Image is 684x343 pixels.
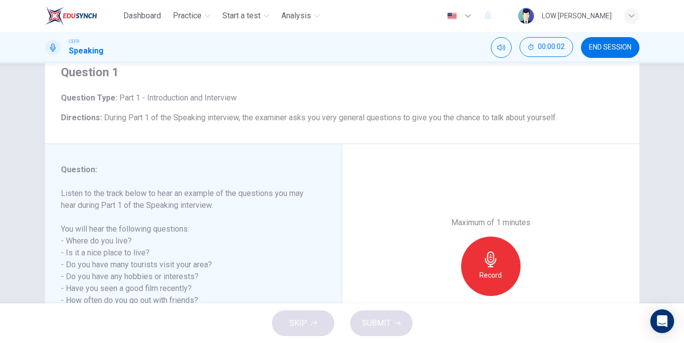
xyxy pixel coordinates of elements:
button: Analysis [277,7,324,25]
span: CEFR [69,38,79,45]
h6: Directions : [61,112,624,124]
h6: Listen to the track below to hear an example of the questions you may hear during Part 1 of the S... [61,188,314,306]
h6: Record [479,269,502,281]
button: END SESSION [581,37,639,58]
h1: Speaking [69,45,104,57]
button: Practice [169,7,214,25]
h6: Maximum of 1 minutes [451,217,530,229]
span: Analysis [281,10,311,22]
img: Profile picture [518,8,534,24]
div: LOW [PERSON_NAME] [542,10,612,22]
button: 00:00:02 [520,37,573,57]
span: Dashboard [123,10,161,22]
span: Practice [173,10,202,22]
h4: Question 1 [61,64,624,80]
img: en [446,12,458,20]
span: END SESSION [589,44,631,51]
h6: Question : [61,164,314,176]
h6: Question Type : [61,92,624,104]
img: EduSynch logo [45,6,97,26]
button: Record [461,237,521,296]
div: Mute [491,37,512,58]
span: During Part 1 of the Speaking interview, the examiner asks you very general questions to give you... [104,113,557,122]
button: Dashboard [119,7,165,25]
span: Start a test [222,10,261,22]
button: Start a test [218,7,273,25]
div: Open Intercom Messenger [650,309,674,333]
div: Hide [520,37,573,58]
span: 00:00:02 [538,43,565,51]
span: Part 1 - Introduction and Interview [117,93,237,102]
a: EduSynch logo [45,6,120,26]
